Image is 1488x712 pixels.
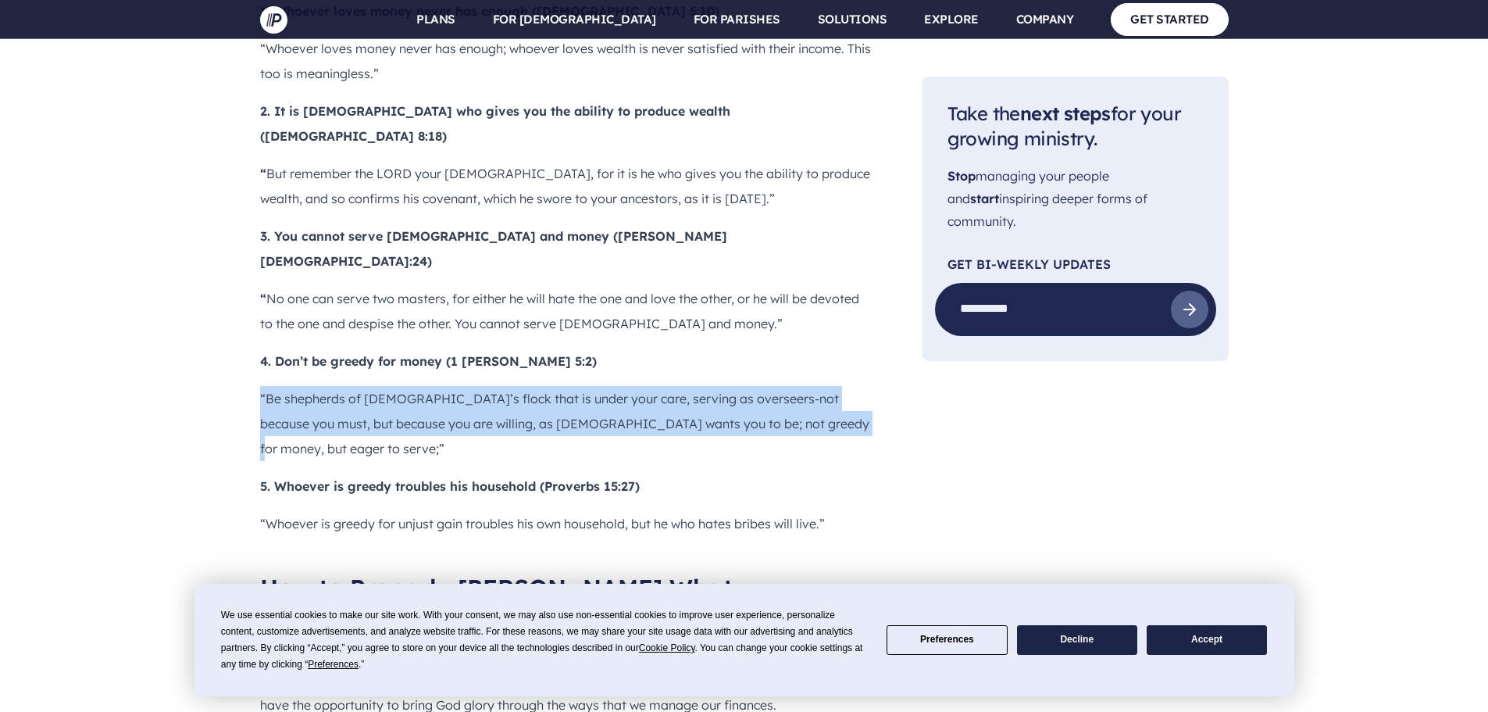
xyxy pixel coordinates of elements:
p: “Whoever is greedy for unjust gain troubles his own household, but he who hates bribes will live.” [260,511,872,536]
a: GET STARTED [1111,3,1229,35]
h2: How to Properly [PERSON_NAME] What [DEMOGRAPHIC_DATA] Has Given You [260,574,872,630]
span: Stop [947,169,976,184]
b: 4. Don’t be greedy for money (1 [PERSON_NAME] 5:2) [260,353,597,369]
b: “ [260,291,266,306]
p: Get Bi-Weekly Updates [947,258,1204,270]
b: 3. You cannot serve [DEMOGRAPHIC_DATA] and money ([PERSON_NAME][DEMOGRAPHIC_DATA]:24) [260,228,727,269]
button: Preferences [887,625,1007,656]
b: 2. It is [DEMOGRAPHIC_DATA] who gives you the ability to produce wealth ([DEMOGRAPHIC_DATA] 8:18) [260,103,730,144]
p: managing your people and inspiring deeper forms of community. [947,166,1204,233]
div: We use essential cookies to make our site work. With your consent, we may also use non-essential ... [221,607,868,673]
span: start [970,191,999,206]
p: But remember the LORD your [DEMOGRAPHIC_DATA], for it is he who gives you the ability to produce ... [260,161,872,211]
b: 5. Whoever is greedy troubles his household (Proverbs 15:27) [260,478,640,494]
button: Accept [1147,625,1267,656]
span: Preferences [308,659,359,670]
p: “Whoever loves money never has enough; whoever loves wealth is never satisfied with their income.... [260,36,872,86]
span: next steps [1020,102,1111,125]
p: No one can serve two masters, for either he will hate the one and love the other, or he will be d... [260,286,872,336]
p: “Be shepherds of [DEMOGRAPHIC_DATA]’s flock that is under your care, serving as overseers-not bec... [260,386,872,461]
span: Take the for your growing ministry. [947,102,1181,151]
div: Cookie Consent Prompt [194,584,1294,696]
button: Decline [1017,625,1137,656]
b: “ [260,166,266,181]
span: Cookie Policy [639,642,695,653]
